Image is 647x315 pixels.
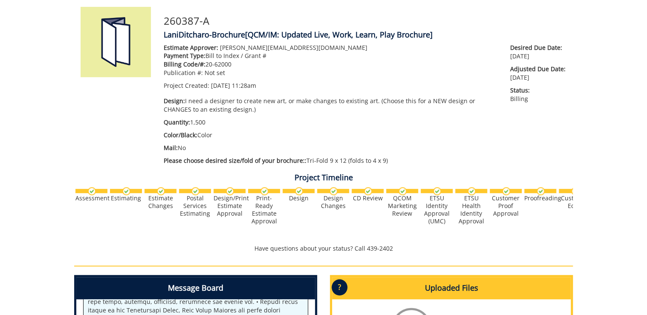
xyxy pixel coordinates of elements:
[260,187,269,195] img: checkmark
[81,7,151,77] img: Product featured image
[510,43,566,61] p: [DATE]
[510,86,566,95] span: Status:
[164,97,185,105] span: Design:
[490,194,522,217] div: Customer Proof Approval
[295,187,303,195] img: checkmark
[75,194,107,202] div: Assessment
[144,194,176,210] div: Estimate Changes
[214,194,246,217] div: Design/Print Estimate Approval
[455,194,487,225] div: ETSU Health Identity Approval
[421,194,453,225] div: ETSU Identity Approval (UMC)
[510,65,566,82] p: [DATE]
[205,69,225,77] span: Not set
[164,97,497,114] p: I need a designer to create new art, or make changes to existing art. (Choose this for a NEW desi...
[164,131,197,139] span: Color/Black:
[164,52,205,60] span: Payment Type:
[164,43,218,52] span: Estimate Approver:
[164,118,190,126] span: Quantity:
[502,187,510,195] img: checkmark
[329,187,338,195] img: checkmark
[157,187,165,195] img: checkmark
[164,131,497,139] p: Color
[164,52,497,60] p: Bill to Index / Grant #
[74,244,573,253] p: Have questions about your status? Call 439-2402
[164,118,497,127] p: 1,500
[283,194,315,202] div: Design
[317,194,349,210] div: Design Changes
[76,277,315,299] h4: Message Board
[332,279,347,295] p: ?
[332,277,571,299] h4: Uploaded Files
[122,187,130,195] img: checkmark
[386,194,418,217] div: QCOM Marketing Review
[211,81,256,90] span: [DATE] 11:28am
[164,144,178,152] span: Mail:
[164,156,306,165] span: Please choose desired size/fold of your brochure::
[510,65,566,73] span: Adjusted Due Date:
[433,187,441,195] img: checkmark
[164,60,205,68] span: Billing Code/#:
[352,194,384,202] div: CD Review
[164,15,566,26] h3: 260387-A
[559,194,591,210] div: Customer Edits
[164,81,209,90] span: Project Created:
[164,31,566,39] h4: LaniDitcharo-Brochure
[524,194,556,202] div: Proofreading
[245,29,433,40] span: [QCM/IM: Updated Live, Work, Learn, Play Brochure]
[110,194,142,202] div: Estimating
[510,86,566,103] p: Billing
[510,43,566,52] span: Desired Due Date:
[164,156,497,165] p: Tri-Fold 9 x 12 (folds to 4 x 9)
[164,43,497,52] p: [PERSON_NAME][EMAIL_ADDRESS][DOMAIN_NAME]
[74,173,573,182] h4: Project Timeline
[364,187,372,195] img: checkmark
[88,187,96,195] img: checkmark
[571,187,579,195] img: checkmark
[537,187,545,195] img: checkmark
[164,144,497,152] p: No
[248,194,280,225] div: Print-Ready Estimate Approval
[226,187,234,195] img: checkmark
[179,194,211,217] div: Postal Services Estimating
[164,69,203,77] span: Publication #:
[468,187,476,195] img: checkmark
[399,187,407,195] img: checkmark
[164,60,497,69] p: 20-62000
[191,187,199,195] img: checkmark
